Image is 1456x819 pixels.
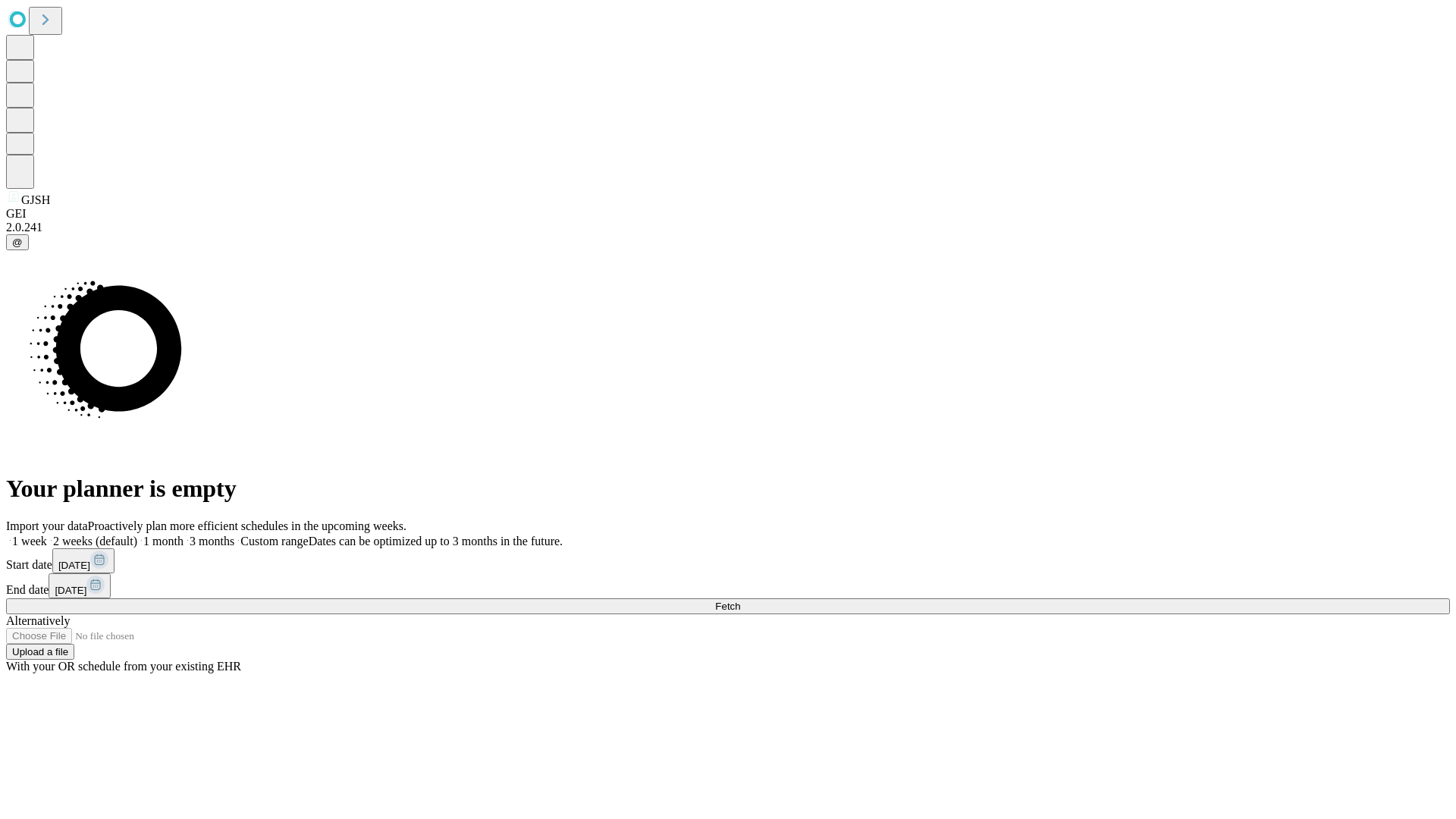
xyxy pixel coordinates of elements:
span: Custom range [240,535,308,548]
button: @ [6,234,29,250]
span: @ [12,237,23,248]
span: Import your data [6,519,88,532]
span: [DATE] [58,560,90,571]
span: Dates can be optimized up to 3 months in the future. [309,535,563,548]
button: Fetch [6,598,1450,614]
span: Alternatively [6,614,70,627]
span: 1 month [143,535,184,548]
h1: Your planner is empty [6,475,1450,503]
span: GJSH [21,193,50,206]
div: Start date [6,548,1450,573]
span: [DATE] [55,585,86,596]
span: Fetch [715,601,740,612]
button: Upload a file [6,644,74,660]
button: [DATE] [52,548,115,573]
div: End date [6,573,1450,598]
span: 3 months [190,535,234,548]
span: 1 week [12,535,47,548]
span: Proactively plan more efficient schedules in the upcoming weeks. [88,519,406,532]
div: GEI [6,207,1450,221]
span: 2 weeks (default) [53,535,137,548]
span: With your OR schedule from your existing EHR [6,660,241,673]
div: 2.0.241 [6,221,1450,234]
button: [DATE] [49,573,111,598]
